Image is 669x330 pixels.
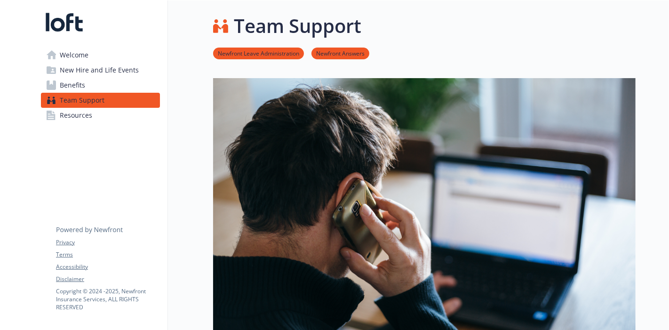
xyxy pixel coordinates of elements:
[41,48,160,63] a: Welcome
[41,78,160,93] a: Benefits
[56,238,159,247] a: Privacy
[60,48,88,63] span: Welcome
[60,93,104,108] span: Team Support
[41,108,160,123] a: Resources
[56,250,159,259] a: Terms
[234,12,361,40] h1: Team Support
[60,78,85,93] span: Benefits
[56,287,159,311] p: Copyright © 2024 - 2025 , Newfront Insurance Services, ALL RIGHTS RESERVED
[41,63,160,78] a: New Hire and Life Events
[56,263,159,271] a: Accessibility
[56,275,159,283] a: Disclaimer
[41,93,160,108] a: Team Support
[60,108,92,123] span: Resources
[311,48,369,57] a: Newfront Answers
[213,48,304,57] a: Newfront Leave Administration
[60,63,139,78] span: New Hire and Life Events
